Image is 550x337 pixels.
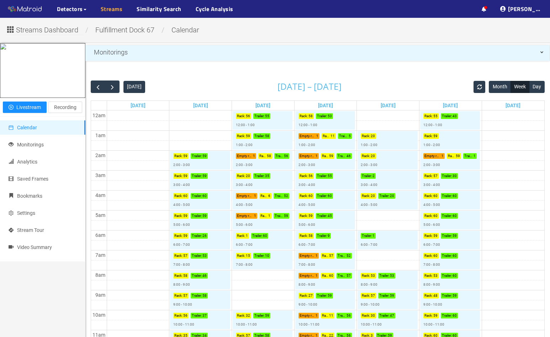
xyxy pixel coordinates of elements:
[328,193,332,199] p: 60
[91,81,105,93] button: Previous Week
[192,273,202,279] p: Trailer :
[16,103,41,111] span: Livestream
[267,153,271,159] p: 58
[265,133,269,139] p: 58
[298,142,315,148] p: 1:00 - 2:00
[361,202,377,208] p: 4:00 - 5:00
[433,293,438,299] p: 48
[300,293,308,299] p: Rack :
[362,233,372,239] p: Trailer :
[390,193,394,199] p: 20
[298,122,317,128] p: 12:00 - 1:00
[174,253,183,259] p: Rack :
[300,313,315,318] p: Empty rack :
[236,242,253,248] p: 6:00 - 7:00
[442,193,452,199] p: Trailer :
[192,173,202,179] p: Trailer :
[202,153,207,159] p: 59
[423,182,440,188] p: 3:00 - 4:00
[298,282,315,287] p: 8:00 - 9:00
[298,222,315,228] p: 5:00 - 6:00
[424,213,433,219] p: Rack :
[361,162,377,168] p: 2:00 - 3:00
[453,313,457,318] p: 60
[423,282,440,287] p: 8:00 - 9:00
[328,293,332,299] p: 59
[308,233,313,239] p: 58
[453,193,457,199] p: 60
[329,313,333,318] p: 11
[433,213,438,219] p: 60
[173,282,190,287] p: 8:00 - 9:00
[361,142,377,148] p: 1:00 - 2:00
[236,142,253,148] p: 1:00 - 2:00
[328,113,332,119] p: 53
[453,293,457,299] p: 59
[183,313,187,318] p: 56
[298,242,315,248] p: 6:00 - 7:00
[237,193,253,199] p: Empty rack :
[300,133,316,139] p: Empty rack :
[183,153,187,159] p: 59
[453,173,457,179] p: 30
[390,273,394,279] p: 53
[372,173,375,179] p: 2
[275,213,283,219] p: Trailer :
[372,233,375,239] p: 1
[338,273,346,279] p: Trailer :
[347,273,351,279] p: 57
[237,153,252,159] p: Empty rack :
[174,313,183,318] p: Rack :
[265,173,269,179] p: 35
[361,282,377,287] p: 8:00 - 9:00
[265,253,269,259] p: 10
[371,313,375,318] p: 30
[424,233,433,239] p: Rack :
[237,233,245,239] p: Rack :
[390,313,394,318] p: 47
[284,193,288,199] p: 52
[424,273,433,279] p: Rack :
[308,113,313,119] p: 58
[246,133,250,139] p: 59
[300,233,308,239] p: Rack :
[308,293,313,299] p: 27
[448,153,455,159] p: Rack :
[202,293,207,299] p: 58
[85,45,550,59] div: Monitorings
[192,193,202,199] p: Trailer :
[173,222,190,228] p: 5:00 - 6:00
[423,202,440,208] p: 4:00 - 5:00
[379,293,389,299] p: Trailer :
[423,162,440,168] p: 2:00 - 3:00
[390,293,394,299] p: 59
[433,173,438,179] p: 57
[17,176,48,182] span: Saved Frames
[371,133,375,139] p: 20
[338,153,346,159] p: Trailer :
[174,173,183,179] p: Rack :
[317,213,327,219] p: Trailer :
[202,233,207,239] p: 26
[183,193,187,199] p: 60
[174,213,183,219] p: Rack :
[298,262,315,268] p: 7:00 - 8:00
[338,313,346,318] p: Trailer :
[308,173,313,179] p: 56
[379,313,389,318] p: Trailer :
[371,273,375,279] p: 53
[174,193,183,199] p: Rack :
[362,153,370,159] p: Rack :
[237,253,245,259] p: Rack :
[317,193,327,199] p: Trailer :
[424,113,433,119] p: Rack :
[317,101,334,110] a: Go to August 6, 2025
[260,193,268,199] p: Rack :
[433,113,438,119] p: 55
[263,233,267,239] p: 60
[173,182,190,188] p: 3:00 - 4:00
[9,211,14,216] span: setting
[192,153,202,159] p: Trailer :
[300,213,308,219] p: Rack :
[5,28,84,33] a: Streams Dashboard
